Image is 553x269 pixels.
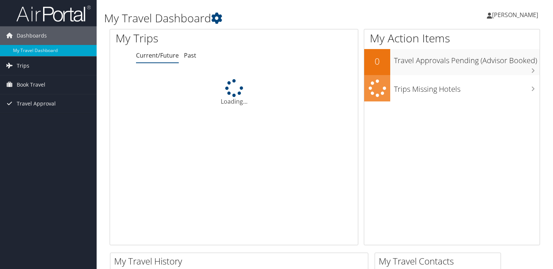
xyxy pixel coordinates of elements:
div: Loading... [110,79,358,106]
h2: My Travel History [114,255,368,268]
a: [PERSON_NAME] [487,4,546,26]
a: 0Travel Approvals Pending (Advisor Booked) [364,49,540,75]
a: Current/Future [136,51,179,59]
h3: Trips Missing Hotels [394,80,540,94]
h3: Travel Approvals Pending (Advisor Booked) [394,52,540,66]
span: Travel Approval [17,94,56,113]
a: Past [184,51,196,59]
span: Book Travel [17,75,45,94]
img: airportal-logo.png [16,5,91,22]
span: Dashboards [17,26,47,45]
h2: 0 [364,55,390,68]
h2: My Travel Contacts [379,255,501,268]
span: Trips [17,56,29,75]
h1: My Travel Dashboard [104,10,398,26]
a: Trips Missing Hotels [364,75,540,101]
h1: My Action Items [364,30,540,46]
h1: My Trips [116,30,249,46]
span: [PERSON_NAME] [492,11,538,19]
